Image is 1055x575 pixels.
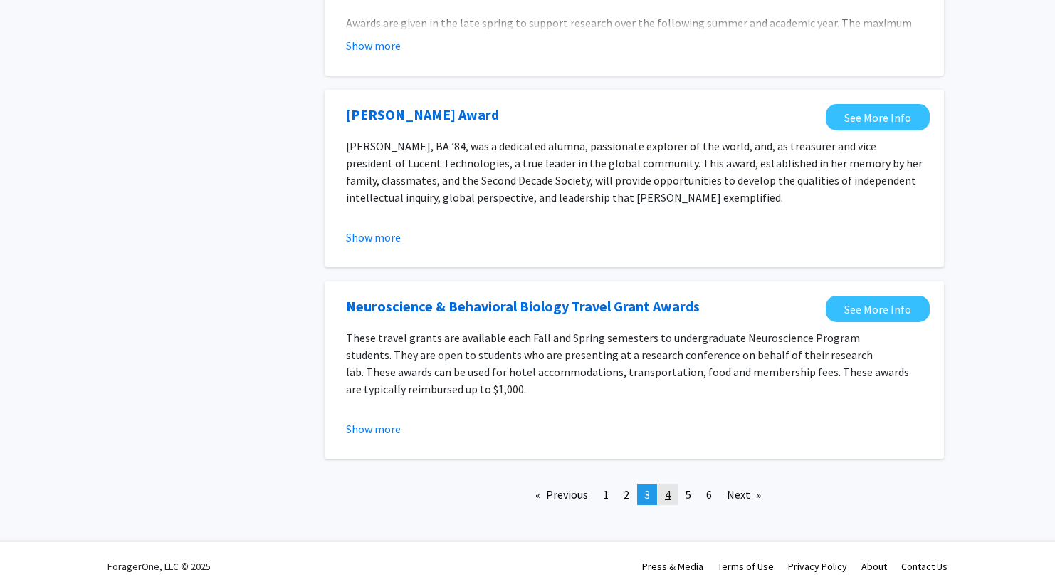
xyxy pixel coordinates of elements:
[346,420,401,437] button: Show more
[642,560,703,573] a: Press & Media
[901,560,948,573] a: Contact Us
[528,484,595,505] a: Previous page
[644,487,650,502] span: 3
[346,37,401,54] button: Show more
[718,560,774,573] a: Terms of Use
[346,138,923,206] p: [PERSON_NAME], BA ’84, was a dedicated alumna, passionate explorer of the world, and, as treasure...
[325,484,944,505] ul: Pagination
[346,16,912,47] span: Awards are given in the late spring to support research over the following summer and academic ye...
[11,511,61,564] iframe: Chat
[826,104,930,130] a: Opens in a new tab
[346,329,923,398] p: These travel grants are available each Fall and Spring semesters to undergraduate Neuroscience Pr...
[686,487,691,502] span: 5
[624,487,629,502] span: 2
[346,296,700,317] a: Opens in a new tab
[720,484,768,505] a: Next page
[788,560,847,573] a: Privacy Policy
[346,229,401,246] button: Show more
[665,487,671,502] span: 4
[346,104,499,125] a: Opens in a new tab
[826,296,930,322] a: Opens in a new tab
[861,560,887,573] a: About
[603,487,609,502] span: 1
[706,487,712,502] span: 6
